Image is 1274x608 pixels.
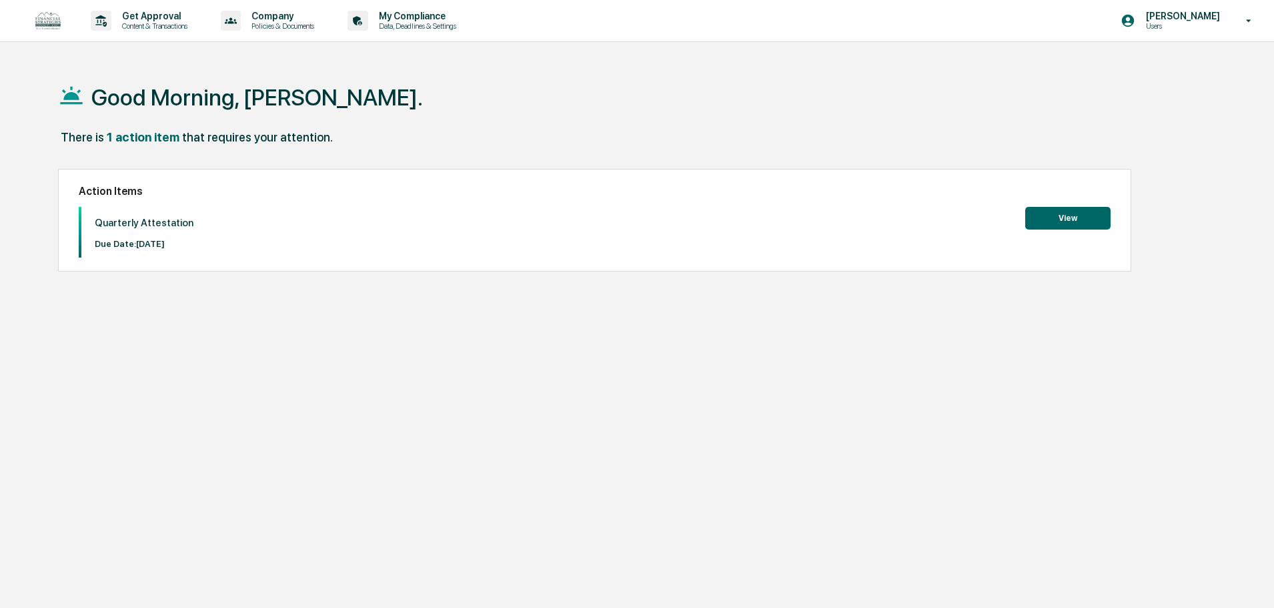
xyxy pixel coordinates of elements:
[91,84,423,111] h1: Good Morning, [PERSON_NAME].
[32,9,64,33] img: logo
[1025,207,1111,230] button: View
[368,11,463,21] p: My Compliance
[368,21,463,31] p: Data, Deadlines & Settings
[241,21,321,31] p: Policies & Documents
[79,185,1111,198] h2: Action Items
[61,130,104,144] div: There is
[241,11,321,21] p: Company
[111,21,194,31] p: Content & Transactions
[95,239,193,249] p: Due Date: [DATE]
[95,217,193,229] p: Quarterly Attestation
[111,11,194,21] p: Get Approval
[1025,211,1111,224] a: View
[1135,21,1227,31] p: Users
[107,130,179,144] div: 1 action item
[1135,11,1227,21] p: [PERSON_NAME]
[182,130,333,144] div: that requires your attention.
